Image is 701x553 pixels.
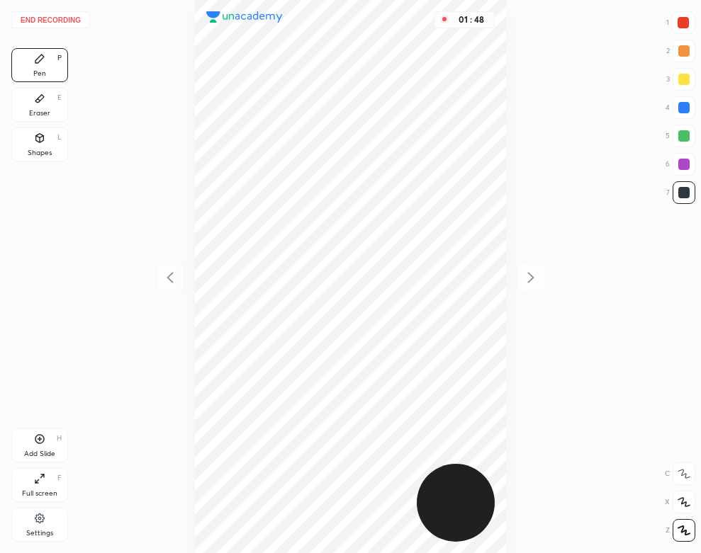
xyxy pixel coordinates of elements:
div: C [665,462,695,485]
div: Add Slide [24,450,55,457]
div: Shapes [28,149,52,156]
div: 4 [666,96,695,119]
img: logo.38c385cc.svg [206,11,283,23]
div: Full screen [22,490,57,497]
div: P [57,55,62,62]
div: 2 [666,40,695,62]
div: 3 [666,68,695,91]
div: X [665,491,695,513]
div: H [57,435,62,442]
div: 7 [666,181,695,204]
div: 01 : 48 [454,15,488,25]
div: Settings [26,530,53,537]
div: Z [666,519,695,542]
div: Pen [33,70,46,77]
div: 1 [666,11,695,34]
div: E [57,94,62,101]
div: 5 [666,125,695,147]
div: Eraser [29,110,50,117]
div: F [57,474,62,481]
div: 6 [666,153,695,176]
div: L [57,134,62,141]
button: End recording [11,11,90,28]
